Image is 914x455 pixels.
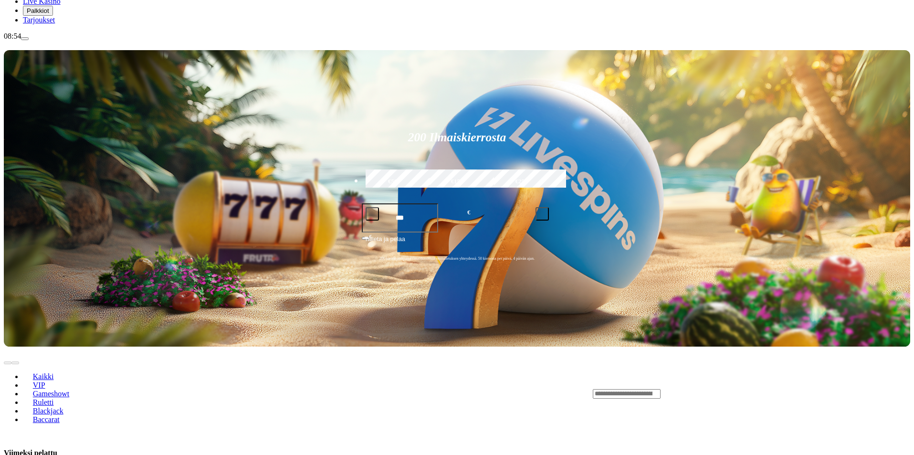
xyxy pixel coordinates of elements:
span: Talleta ja pelaa [365,234,405,252]
span: 08:54 [4,32,21,40]
span: Gameshowt [29,390,73,398]
button: minus icon [366,207,379,221]
a: Gameshowt [23,386,79,401]
a: Tarjoukset [23,16,55,24]
span: Ruletti [29,398,58,406]
nav: Lobby [4,356,574,432]
a: Blackjack [23,403,74,418]
button: plus icon [536,207,549,221]
span: Kaikki [29,372,58,381]
span: Palkkiot [27,7,49,14]
span: € [467,208,470,217]
span: VIP [29,381,49,389]
header: Lobby [4,347,910,440]
button: Palkkiot [23,6,53,16]
a: Kaikki [23,369,63,383]
a: VIP [23,378,55,392]
button: menu [21,37,29,40]
span: € [369,233,372,239]
label: €50 [363,168,422,196]
a: Ruletti [23,395,63,409]
button: next slide [11,361,19,364]
span: Blackjack [29,407,67,415]
button: Talleta ja pelaa [362,234,553,252]
label: €150 [427,168,486,196]
label: €250 [492,168,551,196]
button: prev slide [4,361,11,364]
a: Baccarat [23,412,70,426]
input: Search [593,389,661,399]
span: Baccarat [29,415,63,423]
